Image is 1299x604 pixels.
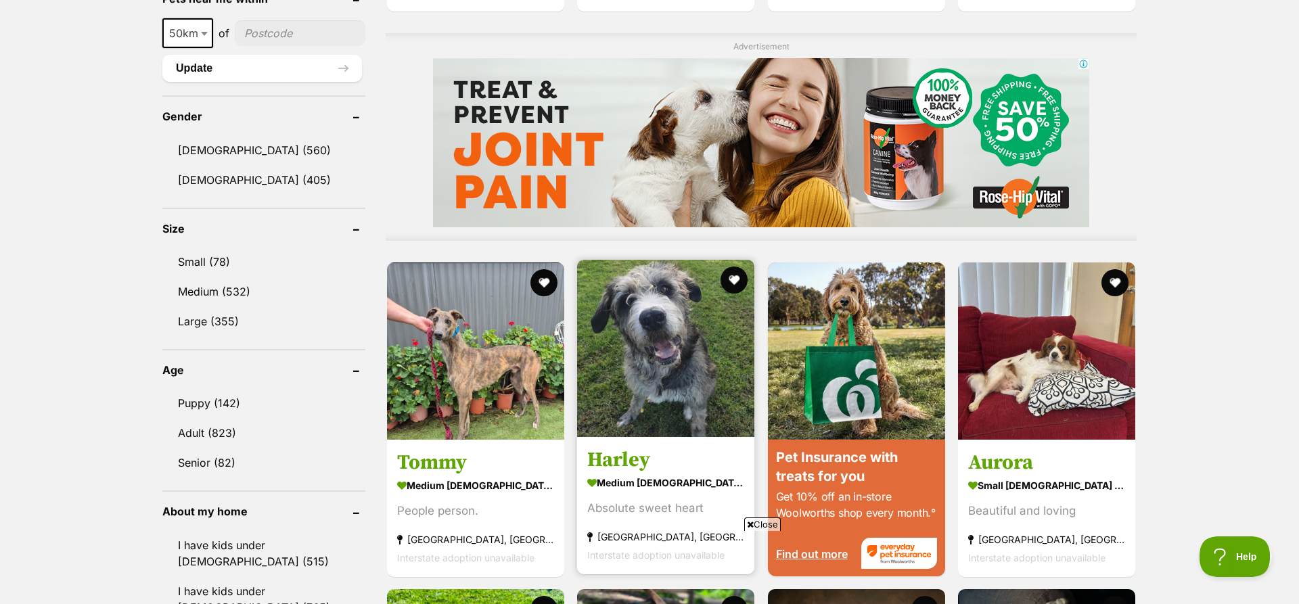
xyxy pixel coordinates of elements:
[162,531,365,576] a: I have kids under [DEMOGRAPHIC_DATA] (515)
[162,166,365,194] a: [DEMOGRAPHIC_DATA] (405)
[577,436,754,574] a: Harley medium [DEMOGRAPHIC_DATA] Dog Absolute sweet heart [GEOGRAPHIC_DATA], [GEOGRAPHIC_DATA] In...
[162,248,365,276] a: Small (78)
[433,58,1089,227] iframe: Advertisement
[968,501,1125,519] div: Beautiful and loving
[162,223,365,235] header: Size
[397,501,554,519] div: People person.
[162,110,365,122] header: Gender
[235,20,365,46] input: postcode
[968,551,1106,563] span: Interstate adoption unavailable
[219,25,229,41] span: of
[958,439,1135,576] a: Aurora small [DEMOGRAPHIC_DATA] Dog Beautiful and loving [GEOGRAPHIC_DATA], [GEOGRAPHIC_DATA] Int...
[162,505,365,517] header: About my home
[162,448,365,477] a: Senior (82)
[577,260,754,437] img: Harley - Irish Wolfhound Dog
[162,18,213,48] span: 50km
[530,269,557,296] button: favourite
[1101,269,1129,296] button: favourite
[1200,536,1272,577] iframe: Help Scout Beacon - Open
[968,530,1125,548] strong: [GEOGRAPHIC_DATA], [GEOGRAPHIC_DATA]
[397,449,554,475] h3: Tommy
[744,517,781,531] span: Close
[162,389,365,417] a: Puppy (142)
[162,364,365,376] header: Age
[397,475,554,494] strong: medium [DEMOGRAPHIC_DATA] Dog
[587,498,744,517] div: Absolute sweet heart
[387,262,564,440] img: Tommy - Greyhound Dog
[968,449,1125,475] h3: Aurora
[162,55,362,82] button: Update
[162,419,365,447] a: Adult (823)
[587,446,744,472] h3: Harley
[587,472,744,492] strong: medium [DEMOGRAPHIC_DATA] Dog
[968,475,1125,494] strong: small [DEMOGRAPHIC_DATA] Dog
[386,33,1137,241] div: Advertisement
[162,136,365,164] a: [DEMOGRAPHIC_DATA] (560)
[721,266,748,294] button: favourite
[164,24,212,43] span: 50km
[321,536,978,597] iframe: Advertisement
[958,262,1135,440] img: Aurora - Cavalier King Charles Spaniel Dog
[162,277,365,306] a: Medium (532)
[162,307,365,335] a: Large (355)
[587,527,744,545] strong: [GEOGRAPHIC_DATA], [GEOGRAPHIC_DATA]
[387,439,564,576] a: Tommy medium [DEMOGRAPHIC_DATA] Dog People person. [GEOGRAPHIC_DATA], [GEOGRAPHIC_DATA] Interstat...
